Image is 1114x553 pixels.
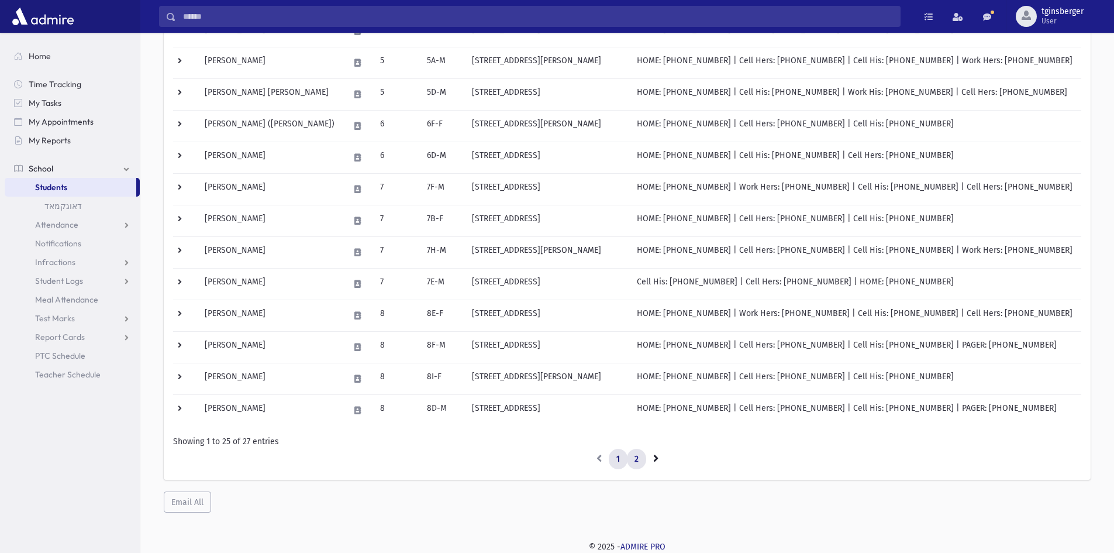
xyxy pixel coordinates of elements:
td: [STREET_ADDRESS][PERSON_NAME] [465,110,630,142]
td: 5 [373,78,420,110]
td: HOME: [PHONE_NUMBER] | Cell Hers: [PHONE_NUMBER] | Cell His: [PHONE_NUMBER] [630,205,1081,236]
td: [STREET_ADDRESS][PERSON_NAME] [465,363,630,394]
a: Attendance [5,215,140,234]
a: Notifications [5,234,140,253]
span: User [1041,16,1084,26]
a: Meal Attendance [5,290,140,309]
td: 8 [373,394,420,426]
td: 8I-F [420,363,464,394]
a: Time Tracking [5,75,140,94]
div: © 2025 - [159,541,1095,553]
td: [STREET_ADDRESS] [465,142,630,173]
td: 7 [373,236,420,268]
td: [STREET_ADDRESS] [465,173,630,205]
td: [PERSON_NAME] [198,142,342,173]
td: 6D-M [420,142,464,173]
td: [PERSON_NAME] [198,394,342,426]
td: 8 [373,300,420,331]
span: Teacher Schedule [35,369,101,380]
td: HOME: [PHONE_NUMBER] | Work Hers: [PHONE_NUMBER] | Cell His: [PHONE_NUMBER] | Cell Hers: [PHONE_N... [630,300,1081,331]
td: [STREET_ADDRESS] [465,300,630,331]
td: 5D-M [420,78,464,110]
td: 7 [373,173,420,205]
td: 7H-M [420,236,464,268]
td: [STREET_ADDRESS][PERSON_NAME] [465,236,630,268]
span: Attendance [35,219,78,230]
td: HOME: [PHONE_NUMBER] | Cell His: [PHONE_NUMBER] | Cell Hers: [PHONE_NUMBER] [630,142,1081,173]
td: 6F-F [420,110,464,142]
td: 7 [373,268,420,300]
span: Time Tracking [29,79,81,90]
span: PTC Schedule [35,351,85,361]
td: 7B-F [420,205,464,236]
td: HOME: [PHONE_NUMBER] | Cell Hers: [PHONE_NUMBER] | Cell His: [PHONE_NUMBER] [630,363,1081,394]
td: 5A-M [420,47,464,78]
td: 7F-M [420,173,464,205]
td: 8 [373,331,420,363]
button: Email All [164,492,211,513]
a: דאוגקמאד [5,197,140,215]
a: Test Marks [5,309,140,328]
td: 8 [373,363,420,394]
span: Infractions [35,257,75,267]
input: Search [176,6,900,27]
td: HOME: [PHONE_NUMBER] | Cell Hers: [PHONE_NUMBER] | Cell His: [PHONE_NUMBER] | Work Hers: [PHONE_N... [630,236,1081,268]
img: AdmirePro [9,5,77,28]
td: HOME: [PHONE_NUMBER] | Cell Hers: [PHONE_NUMBER] | Cell His: [PHONE_NUMBER] [630,110,1081,142]
td: 6 [373,142,420,173]
td: [STREET_ADDRESS] [465,78,630,110]
td: 8D-M [420,394,464,426]
span: Home [29,51,51,61]
td: 7 [373,205,420,236]
td: 7E-M [420,268,464,300]
a: Home [5,47,140,66]
a: Teacher Schedule [5,365,140,384]
span: Student Logs [35,276,83,286]
td: 8F-M [420,331,464,363]
span: tginsberger [1041,7,1084,16]
span: Meal Attendance [35,294,98,305]
td: HOME: [PHONE_NUMBER] | Work Hers: [PHONE_NUMBER] | Cell His: [PHONE_NUMBER] | Cell Hers: [PHONE_N... [630,173,1081,205]
div: Showing 1 to 25 of 27 entries [173,435,1081,448]
td: [STREET_ADDRESS] [465,331,630,363]
td: [PERSON_NAME] [198,236,342,268]
td: [PERSON_NAME] [198,47,342,78]
a: 1 [609,449,627,470]
span: My Reports [29,135,71,146]
span: My Tasks [29,98,61,108]
a: ADMIRE PRO [620,542,665,552]
td: [PERSON_NAME] [198,300,342,331]
a: My Appointments [5,112,140,131]
td: [STREET_ADDRESS] [465,394,630,426]
td: HOME: [PHONE_NUMBER] | Cell Hers: [PHONE_NUMBER] | Cell His: [PHONE_NUMBER] | PAGER: [PHONE_NUMBER] [630,394,1081,426]
span: Report Cards [35,332,85,342]
td: HOME: [PHONE_NUMBER] | Cell Hers: [PHONE_NUMBER] | Cell His: [PHONE_NUMBER] | Work Hers: [PHONE_N... [630,47,1081,78]
td: Cell His: [PHONE_NUMBER] | Cell Hers: [PHONE_NUMBER] | HOME: [PHONE_NUMBER] [630,268,1081,300]
a: Infractions [5,253,140,272]
td: [STREET_ADDRESS][PERSON_NAME] [465,47,630,78]
td: HOME: [PHONE_NUMBER] | Cell His: [PHONE_NUMBER] | Work His: [PHONE_NUMBER] | Cell Hers: [PHONE_NU... [630,78,1081,110]
td: [PERSON_NAME] ([PERSON_NAME]) [198,110,342,142]
span: My Appointments [29,116,94,127]
span: Notifications [35,238,81,249]
a: My Reports [5,131,140,150]
td: [PERSON_NAME] [198,205,342,236]
td: [PERSON_NAME] [198,363,342,394]
a: Students [5,178,136,197]
td: 6 [373,110,420,142]
td: 8E-F [420,300,464,331]
span: School [29,163,53,174]
td: [PERSON_NAME] [PERSON_NAME] [198,78,342,110]
a: Report Cards [5,328,140,346]
td: 5 [373,47,420,78]
span: Test Marks [35,313,75,324]
span: Students [35,182,67,193]
td: [STREET_ADDRESS] [465,205,630,236]
td: [PERSON_NAME] [198,331,342,363]
td: [PERSON_NAME] [198,268,342,300]
td: HOME: [PHONE_NUMBER] | Cell Hers: [PHONE_NUMBER] | Cell His: [PHONE_NUMBER] | PAGER: [PHONE_NUMBER] [630,331,1081,363]
a: Student Logs [5,272,140,290]
a: My Tasks [5,94,140,112]
a: PTC Schedule [5,346,140,365]
a: 2 [627,449,646,470]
